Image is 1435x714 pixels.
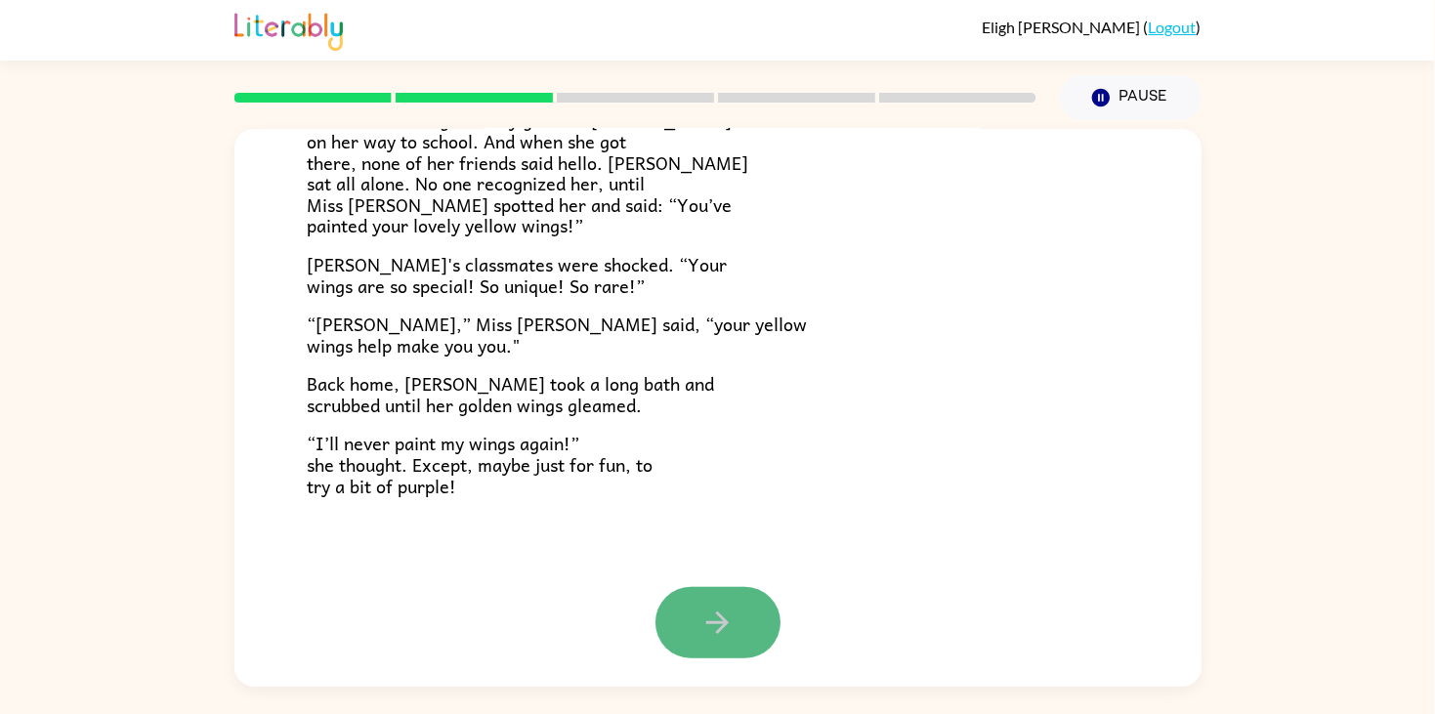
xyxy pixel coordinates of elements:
[983,18,1144,36] span: Eligh [PERSON_NAME]
[983,18,1202,36] div: ( )
[308,250,728,300] span: [PERSON_NAME]'s classmates were shocked. “Your wings are so special! So unique! So rare!”
[308,429,654,499] span: “I’ll never paint my wings again!” she thought. Except, maybe just for fun, to try a bit of purple!
[308,369,715,419] span: Back home, [PERSON_NAME] took a long bath and scrubbed until her golden wings gleamed.
[234,8,343,51] img: Literably
[1149,18,1197,36] a: Logout
[1060,75,1202,120] button: Pause
[308,105,749,239] span: The next morning, nobody greeted [PERSON_NAME] on her way to school. And when she got there, none...
[308,310,808,359] span: “[PERSON_NAME],” Miss [PERSON_NAME] said, “your yellow wings help make you you."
